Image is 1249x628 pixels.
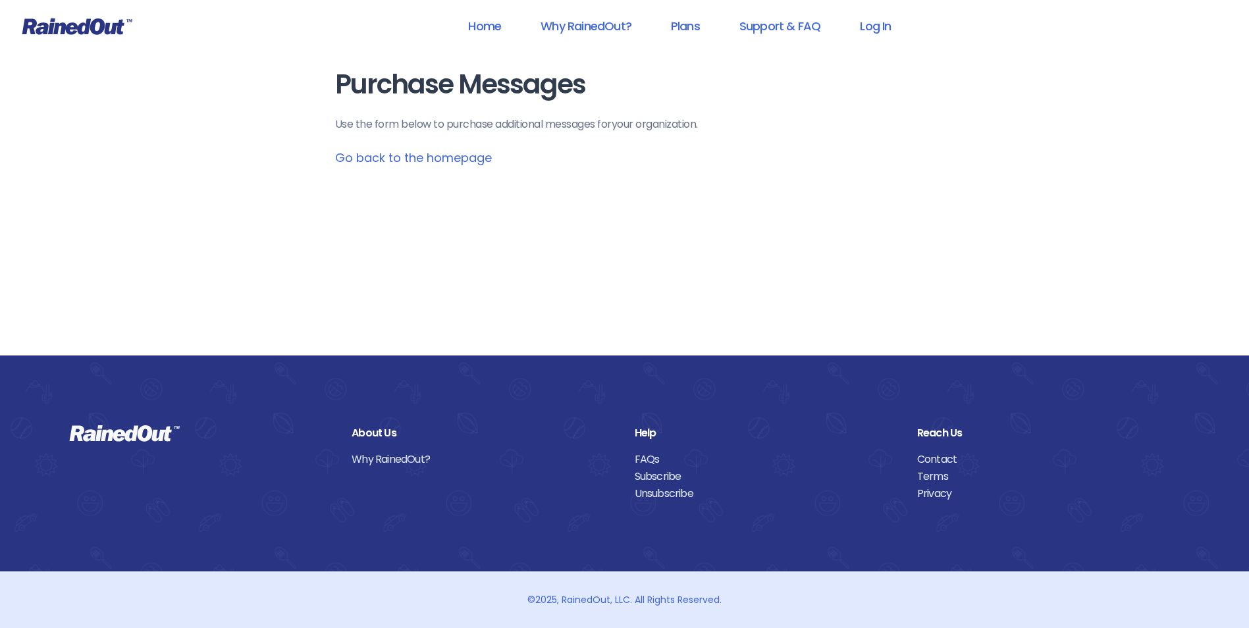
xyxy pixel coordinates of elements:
[335,117,915,132] p: Use the form below to purchase additional messages for your organization .
[451,11,518,41] a: Home
[335,149,492,166] a: Go back to the homepage
[523,11,649,41] a: Why RainedOut?
[352,425,614,442] div: About Us
[352,451,614,468] a: Why RainedOut?
[635,468,897,485] a: Subscribe
[722,11,837,41] a: Support & FAQ
[917,451,1180,468] a: Contact
[335,70,915,99] h1: Purchase Messages
[917,485,1180,502] a: Privacy
[635,451,897,468] a: FAQs
[917,425,1180,442] div: Reach Us
[635,485,897,502] a: Unsubscribe
[917,468,1180,485] a: Terms
[635,425,897,442] div: Help
[843,11,908,41] a: Log In
[654,11,717,41] a: Plans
